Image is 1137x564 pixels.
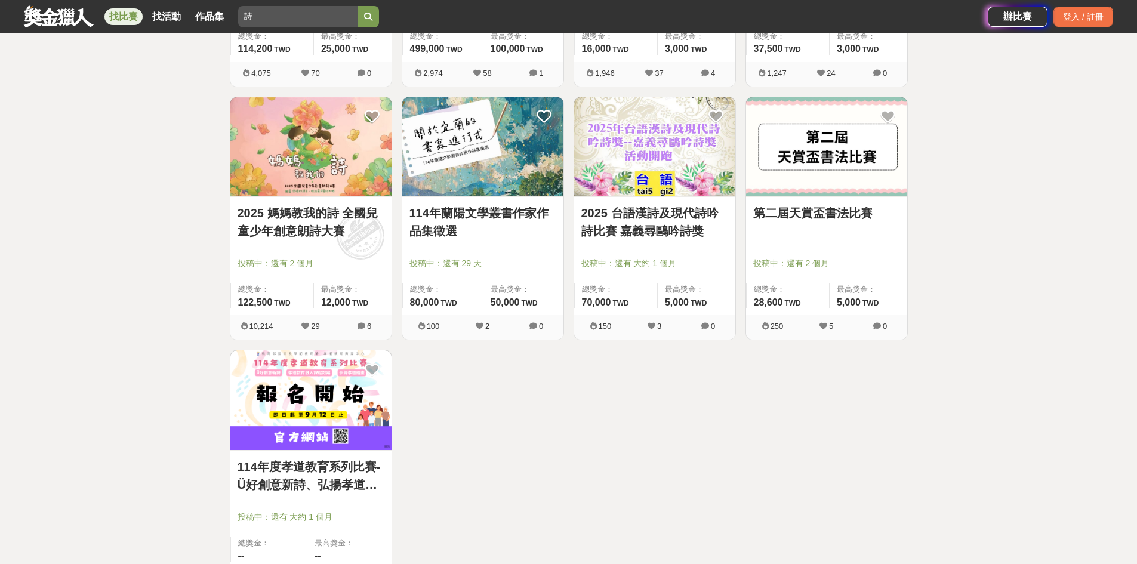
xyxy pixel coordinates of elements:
[771,322,784,331] span: 250
[367,322,371,331] span: 6
[230,350,392,450] img: Cover Image
[612,299,628,307] span: TWD
[539,69,543,78] span: 1
[238,257,384,270] span: 投稿中：還有 2 個月
[410,283,476,295] span: 總獎金：
[147,8,186,25] a: 找活動
[837,297,861,307] span: 5,000
[238,537,300,549] span: 總獎金：
[410,30,476,42] span: 總獎金：
[574,97,735,197] img: Cover Image
[574,97,735,198] a: Cover Image
[753,257,900,270] span: 投稿中：還有 2 個月
[321,283,384,295] span: 最高獎金：
[230,97,392,197] img: Cover Image
[321,44,350,54] span: 25,000
[274,45,290,54] span: TWD
[238,204,384,240] a: 2025 媽媽教我的詩 全國兒童少年創意朗詩大賽
[612,45,628,54] span: TWD
[837,283,900,295] span: 最高獎金：
[352,45,368,54] span: TWD
[238,6,358,27] input: 這樣Sale也可以： 安聯人壽創意銷售法募集
[784,299,800,307] span: TWD
[491,44,525,54] span: 100,000
[665,283,728,295] span: 最高獎金：
[827,69,835,78] span: 24
[711,69,715,78] span: 4
[491,297,520,307] span: 50,000
[321,30,384,42] span: 最高獎金：
[657,322,661,331] span: 3
[1053,7,1113,27] div: 登入 / 註冊
[311,69,319,78] span: 70
[238,550,245,560] span: --
[754,297,783,307] span: 28,600
[582,297,611,307] span: 70,000
[427,322,440,331] span: 100
[691,45,707,54] span: TWD
[711,322,715,331] span: 0
[665,297,689,307] span: 5,000
[367,69,371,78] span: 0
[238,297,273,307] span: 122,500
[655,69,663,78] span: 37
[746,97,907,197] img: Cover Image
[883,69,887,78] span: 0
[665,30,728,42] span: 最高獎金：
[754,283,822,295] span: 總獎金：
[595,69,615,78] span: 1,946
[754,30,822,42] span: 總獎金：
[409,204,556,240] a: 114年蘭陽文學叢書作家作品集徵選
[409,257,556,270] span: 投稿中：還有 29 天
[410,44,445,54] span: 499,000
[402,97,563,197] img: Cover Image
[485,322,489,331] span: 2
[837,44,861,54] span: 3,000
[767,69,787,78] span: 1,247
[582,44,611,54] span: 16,000
[321,297,350,307] span: 12,000
[754,44,783,54] span: 37,500
[423,69,443,78] span: 2,974
[582,283,650,295] span: 總獎金：
[402,97,563,198] a: Cover Image
[582,30,650,42] span: 總獎金：
[491,30,556,42] span: 最高獎金：
[104,8,143,25] a: 找比賽
[274,299,290,307] span: TWD
[238,30,306,42] span: 總獎金：
[862,299,879,307] span: TWD
[440,299,457,307] span: TWD
[311,322,319,331] span: 29
[238,511,384,523] span: 投稿中：還有 大約 1 個月
[483,69,491,78] span: 58
[862,45,879,54] span: TWD
[251,69,271,78] span: 4,075
[691,299,707,307] span: TWD
[230,350,392,451] a: Cover Image
[315,537,384,549] span: 最高獎金：
[829,322,833,331] span: 5
[446,45,462,54] span: TWD
[238,44,273,54] span: 114,200
[581,204,728,240] a: 2025 台語漢詩及現代詩吟詩比賽 嘉義尋鷗吟詩獎
[521,299,537,307] span: TWD
[315,550,321,560] span: --
[539,322,543,331] span: 0
[753,204,900,222] a: 第二屆天賞盃書法比賽
[599,322,612,331] span: 150
[249,322,273,331] span: 10,214
[238,458,384,494] a: 114年度孝道教育系列比賽- Ü好創意新詩、弘揚孝道繪畫、孝道教育融入課程教案
[784,45,800,54] span: TWD
[410,297,439,307] span: 80,000
[883,322,887,331] span: 0
[238,283,306,295] span: 總獎金：
[352,299,368,307] span: TWD
[665,44,689,54] span: 3,000
[581,257,728,270] span: 投稿中：還有 大約 1 個月
[190,8,229,25] a: 作品集
[526,45,543,54] span: TWD
[988,7,1047,27] a: 辦比賽
[491,283,556,295] span: 最高獎金：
